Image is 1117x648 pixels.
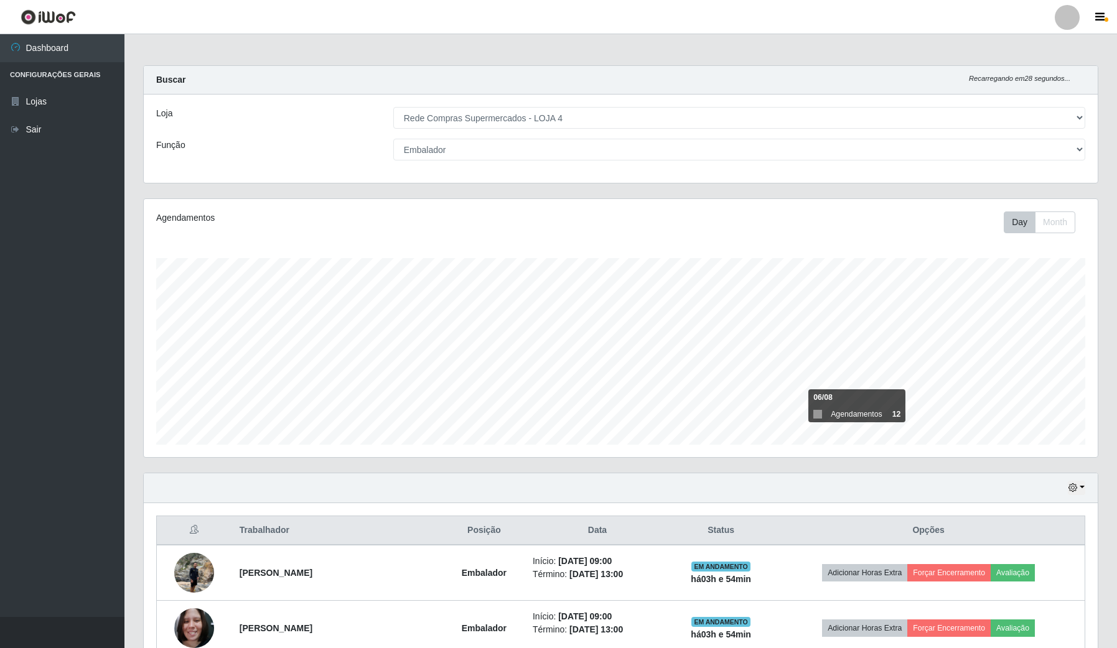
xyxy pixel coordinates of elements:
[232,516,443,545] th: Trabalhador
[691,562,750,572] span: EM ANDAMENTO
[533,623,662,636] li: Término:
[443,516,525,545] th: Posição
[969,75,1070,82] i: Recarregando em 28 segundos...
[156,139,185,152] label: Função
[991,564,1035,581] button: Avaliação
[558,611,612,621] time: [DATE] 09:00
[1004,211,1035,233] button: Day
[991,619,1035,637] button: Avaliação
[772,516,1085,545] th: Opções
[156,75,185,85] strong: Buscar
[1035,211,1075,233] button: Month
[822,619,907,637] button: Adicionar Horas Extra
[462,623,507,633] strong: Embalador
[822,564,907,581] button: Adicionar Horas Extra
[670,516,772,545] th: Status
[691,617,750,627] span: EM ANDAMENTO
[691,574,751,584] strong: há 03 h e 54 min
[1004,211,1075,233] div: First group
[533,555,662,568] li: Início:
[525,516,670,545] th: Data
[174,546,214,599] img: 1700098236719.jpeg
[907,564,991,581] button: Forçar Encerramento
[240,568,312,578] strong: [PERSON_NAME]
[1004,211,1085,233] div: Toolbar with button groups
[907,619,991,637] button: Forçar Encerramento
[462,568,507,578] strong: Embalador
[569,569,623,579] time: [DATE] 13:00
[533,568,662,581] li: Término:
[156,107,172,120] label: Loja
[21,9,76,25] img: CoreUI Logo
[240,623,312,633] strong: [PERSON_NAME]
[569,624,623,634] time: [DATE] 13:00
[156,211,533,224] div: Agendamentos
[691,629,751,639] strong: há 03 h e 54 min
[558,556,612,566] time: [DATE] 09:00
[533,610,662,623] li: Início:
